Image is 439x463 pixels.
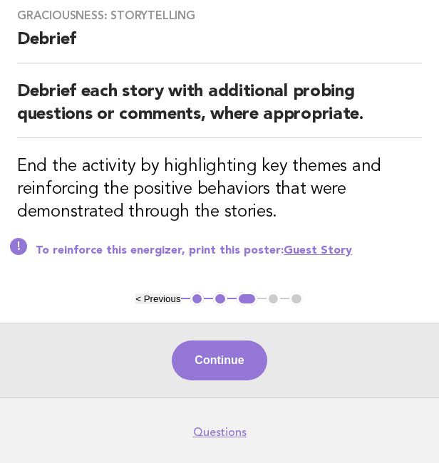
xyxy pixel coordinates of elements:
button: 2 [213,292,227,306]
a: Guest Story [284,245,352,256]
h3: End the activity by highlighting key themes and reinforcing the positive behaviors that were demo... [17,155,422,224]
button: 1 [190,292,205,306]
button: 3 [237,292,257,306]
button: Continue [172,340,267,380]
button: < Previous [135,293,180,304]
a: Questions [193,425,247,439]
h3: Graciousness: Storytelling [17,9,422,23]
p: To reinforce this energizer, print this poster: [36,244,422,258]
h2: Debrief each story with additional probing questions or comments, where appropriate. [17,80,422,138]
h2: Debrief [17,28,422,63]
